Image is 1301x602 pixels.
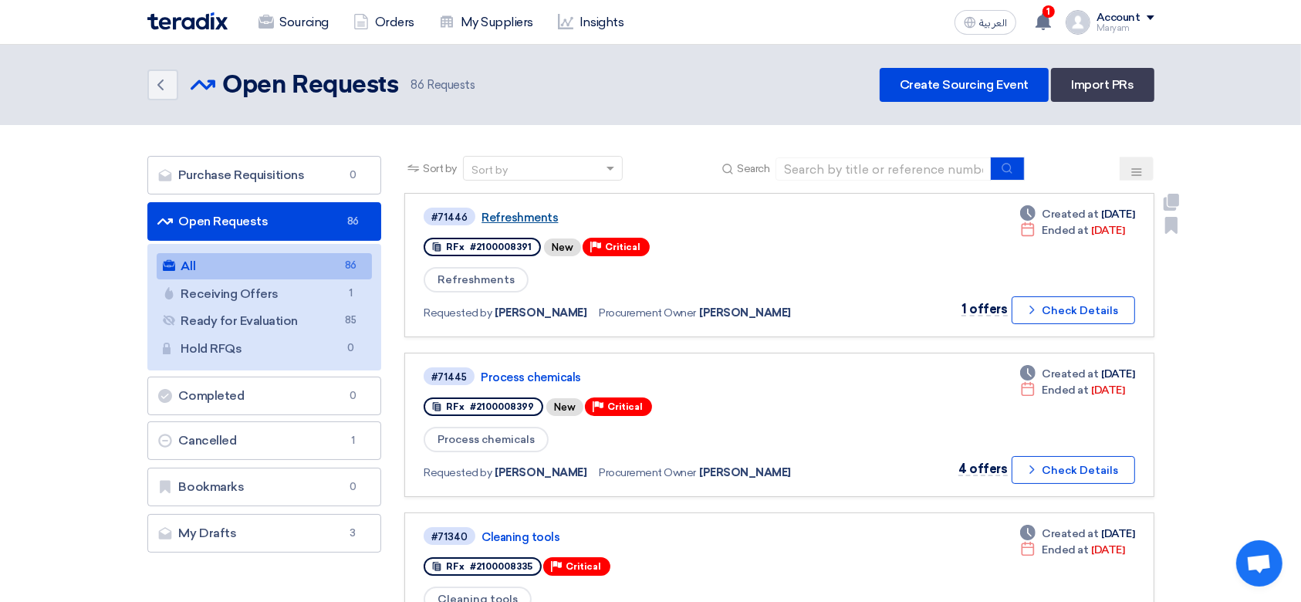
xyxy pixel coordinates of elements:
[431,212,468,222] div: #71446
[341,340,360,357] span: 0
[1051,68,1154,102] a: Import PRs
[979,18,1007,29] span: العربية
[411,78,424,92] span: 86
[1236,540,1282,587] div: Open chat
[343,214,362,229] span: 86
[961,302,1007,316] span: 1 offers
[147,377,382,415] a: Completed0
[1042,542,1088,558] span: Ended at
[1042,5,1055,18] span: 1
[431,532,468,542] div: #71340
[482,530,867,544] a: Cleaning tools
[607,401,643,412] span: Critical
[423,161,457,177] span: Sort by
[495,305,587,321] span: [PERSON_NAME]
[341,286,360,302] span: 1
[147,468,382,506] a: Bookmarks0
[605,242,640,252] span: Critical
[880,68,1049,102] a: Create Sourcing Event
[341,5,427,39] a: Orders
[343,388,362,404] span: 0
[157,308,373,334] a: Ready for Evaluation
[1042,366,1098,382] span: Created at
[699,465,791,481] span: [PERSON_NAME]
[343,167,362,183] span: 0
[343,433,362,448] span: 1
[343,479,362,495] span: 0
[495,465,587,481] span: [PERSON_NAME]
[1020,366,1134,382] div: [DATE]
[1066,10,1090,35] img: profile_test.png
[1042,526,1098,542] span: Created at
[431,372,467,382] div: #71445
[341,313,360,329] span: 85
[1012,456,1135,484] button: Check Details
[1042,206,1098,222] span: Created at
[341,258,360,274] span: 86
[424,427,549,452] span: Process chemicals
[544,238,581,256] div: New
[1020,542,1124,558] div: [DATE]
[223,70,399,101] h2: Open Requests
[470,561,532,572] span: #2100008335
[1020,526,1134,542] div: [DATE]
[471,162,508,178] div: Sort by
[1097,24,1154,32] div: Maryam
[470,401,534,412] span: #2100008399
[147,514,382,553] a: My Drafts3
[470,242,532,252] span: #2100008391
[424,305,492,321] span: Requested by
[411,76,475,94] span: Requests
[1097,12,1140,25] div: Account
[546,398,583,416] div: New
[1012,296,1135,324] button: Check Details
[1020,222,1124,238] div: [DATE]
[147,156,382,194] a: Purchase Requisitions0
[147,12,228,30] img: Teradix logo
[776,157,992,181] input: Search by title or reference number
[958,462,1007,476] span: 4 offers
[599,465,696,481] span: Procurement Owner
[157,253,373,279] a: All
[955,10,1016,35] button: العربية
[246,5,341,39] a: Sourcing
[481,370,867,384] a: Process chemicals
[1020,382,1124,398] div: [DATE]
[424,267,529,293] span: Refreshments
[427,5,546,39] a: My Suppliers
[157,336,373,362] a: Hold RFQs
[446,561,465,572] span: RFx
[546,5,636,39] a: Insights
[157,281,373,307] a: Receiving Offers
[599,305,696,321] span: Procurement Owner
[737,161,769,177] span: Search
[1042,222,1088,238] span: Ended at
[1042,382,1088,398] span: Ended at
[446,401,465,412] span: RFx
[343,526,362,541] span: 3
[147,421,382,460] a: Cancelled1
[424,465,492,481] span: Requested by
[1020,206,1134,222] div: [DATE]
[482,211,867,225] a: Refreshments
[566,561,601,572] span: Critical
[699,305,791,321] span: [PERSON_NAME]
[147,202,382,241] a: Open Requests86
[446,242,465,252] span: RFx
